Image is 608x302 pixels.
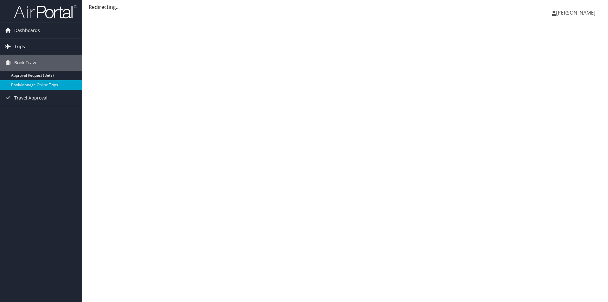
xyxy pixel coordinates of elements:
[556,9,595,16] span: [PERSON_NAME]
[14,4,77,19] img: airportal-logo.png
[552,3,602,22] a: [PERSON_NAME]
[14,39,25,55] span: Trips
[89,3,602,11] div: Redirecting...
[14,90,47,106] span: Travel Approval
[14,22,40,38] span: Dashboards
[14,55,39,71] span: Book Travel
